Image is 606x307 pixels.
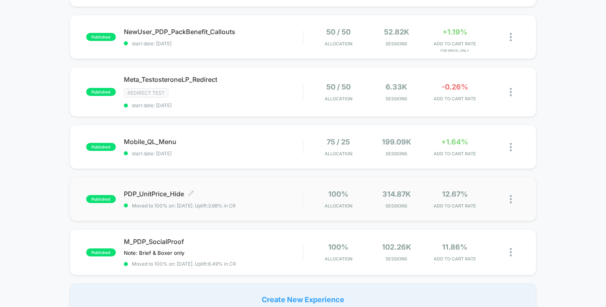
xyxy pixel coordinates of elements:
[510,195,512,203] img: close
[442,28,467,36] span: +1.19%
[86,143,116,151] span: published
[442,83,468,91] span: -0.26%
[124,150,303,157] span: start date: [DATE]
[510,143,512,151] img: close
[86,88,116,96] span: published
[382,190,411,198] span: 314.87k
[370,151,424,157] span: Sessions
[510,248,512,256] img: close
[328,190,348,198] span: 100%
[370,203,424,209] span: Sessions
[428,96,482,102] span: ADD TO CART RATE
[124,138,303,146] span: Mobile_QL_Menu
[124,28,303,36] span: NewUser_PDP_PackBenefit_Callouts
[328,243,348,251] span: 100%
[325,203,352,209] span: Allocation
[325,96,352,102] span: Allocation
[510,33,512,41] img: close
[442,190,468,198] span: 12.67%
[428,151,482,157] span: ADD TO CART RATE
[124,238,303,246] span: M_PDP_SocialProof
[327,138,350,146] span: 75 / 25
[124,250,184,256] span: Note: Brief & Boxer only
[326,28,351,36] span: 50 / 50
[442,243,467,251] span: 11.86%
[428,41,482,47] span: ADD TO CART RATE
[428,203,482,209] span: ADD TO CART RATE
[510,88,512,96] img: close
[386,83,407,91] span: 6.33k
[132,203,236,209] span: Moved to 100% on: [DATE] . Uplift: 3.68% in CR
[124,88,168,98] span: Redirect Test
[326,83,351,91] span: 50 / 50
[86,33,116,41] span: published
[428,256,482,262] span: ADD TO CART RATE
[124,41,303,47] span: start date: [DATE]
[382,138,411,146] span: 199.09k
[382,243,411,251] span: 102.26k
[325,41,352,47] span: Allocation
[132,261,236,267] span: Moved to 100% on: [DATE] . Uplift: 6.49% in CR
[370,41,424,47] span: Sessions
[124,190,303,198] span: PDP_UnitPrice_Hide
[441,138,468,146] span: +1.64%
[370,96,424,102] span: Sessions
[124,75,303,83] span: Meta_TestosteroneLP_Redirect
[428,49,482,53] span: for 4Pack_Only
[86,195,116,203] span: published
[325,256,352,262] span: Allocation
[86,248,116,256] span: published
[124,102,303,108] span: start date: [DATE]
[370,256,424,262] span: Sessions
[325,151,352,157] span: Allocation
[384,28,409,36] span: 52.82k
